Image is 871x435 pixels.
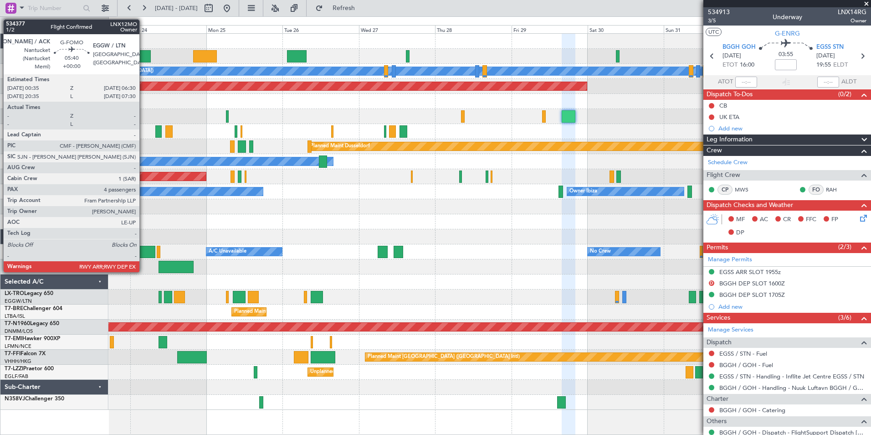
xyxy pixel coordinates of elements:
[719,384,866,392] a: BGGH / GOH - Handling - Nuuk Luftavn BGGH / GOH
[708,17,730,25] span: 3/5
[775,29,800,38] span: G-ENRG
[719,406,785,414] a: BGGH / GOH - Catering
[5,162,32,169] a: EGGW/LTN
[588,25,664,33] div: Sat 30
[5,201,26,206] span: M-OUSE
[735,186,755,194] a: MWS
[707,135,753,145] span: Leg Information
[5,358,31,365] a: VHHH/HKG
[311,1,366,16] button: Refresh
[5,140,26,146] span: G-GAAL
[24,22,96,28] span: All Aircraft
[735,77,757,88] input: --:--
[707,200,793,211] span: Dispatch Checks and Weather
[310,365,460,379] div: Unplanned Maint [GEOGRAPHIC_DATA] ([GEOGRAPHIC_DATA])
[5,223,28,229] a: EGLF/FAB
[717,185,733,195] div: CP
[707,145,722,156] span: Crew
[5,171,57,176] a: G-SIRSCitation Excel
[5,155,75,161] a: G-LEAXCessna Citation XLS
[838,313,851,322] span: (3/6)
[719,113,739,121] div: UK ETA
[5,246,57,251] a: CS-DOUGlobal 6500
[5,117,29,124] a: EGSS/STN
[5,57,32,64] a: EGGW/LTN
[719,280,785,287] div: BGGH DEP SLOT 1600Z
[816,43,844,52] span: EGSS STN
[5,396,25,402] span: N358VJ
[718,78,733,87] span: ATOT
[5,366,54,372] a: T7-LZZIPraetor 600
[155,4,198,12] span: [DATE] - [DATE]
[664,25,740,33] div: Sun 31
[28,1,80,15] input: Trip Number
[5,147,32,154] a: EGGW/LTN
[5,306,23,311] span: T7-BRE
[718,124,866,132] div: Add new
[5,351,20,357] span: T7-FFI
[5,125,26,131] span: G-GARE
[719,350,767,357] a: EGSS / STN - Fuel
[719,361,773,369] a: BGGH / GOH - Fuel
[706,28,722,36] button: UTC
[833,61,848,70] span: ELDT
[5,313,25,320] a: LTBA/ISL
[5,80,55,86] a: G-KGKGLegacy 600
[5,155,24,161] span: G-LEAX
[5,253,28,259] a: LFPB/LBG
[5,216,66,221] a: G-VNORChallenger 650
[512,25,588,33] div: Fri 29
[5,291,24,296] span: LX-TRO
[779,50,793,59] span: 03:55
[736,228,744,238] span: DP
[5,366,23,372] span: T7-LZZI
[10,18,99,32] button: All Aircraft
[707,170,740,181] span: Flight Crew
[5,95,53,101] a: G-SPCYLegacy 650
[5,125,80,131] a: G-GARECessna Citation XLS+
[5,268,28,274] a: LFPB/LBG
[708,7,730,17] span: 534913
[707,313,730,323] span: Services
[707,89,753,100] span: Dispatch To-Dos
[206,25,282,33] div: Mon 25
[773,12,802,22] div: Underway
[5,351,46,357] a: T7-FFIFalcon 7X
[5,65,24,71] span: G-LEGC
[209,245,246,259] div: A/C Unavailable
[310,140,370,153] div: Planned Maint Dusseldorf
[718,303,866,311] div: Add new
[368,350,520,364] div: Planned Maint [GEOGRAPHIC_DATA] ([GEOGRAPHIC_DATA] Intl)
[5,207,31,214] a: LFMD/CEQ
[719,373,864,380] a: EGSS / STN - Handling - Inflite Jet Centre EGSS / STN
[5,321,30,326] span: T7-N1960
[5,110,56,116] a: G-ENRGPraetor 600
[435,25,511,33] div: Thu 28
[816,52,835,61] span: [DATE]
[5,110,26,116] span: G-ENRG
[5,50,59,56] a: G-FOMOGlobal 6000
[5,95,24,101] span: G-SPCY
[707,243,728,253] span: Permits
[5,171,22,176] span: G-SIRS
[5,177,28,184] a: EGLF/FAB
[709,280,714,286] button: D
[708,158,748,167] a: Schedule Crew
[5,306,62,311] a: T7-BREChallenger 604
[708,255,752,264] a: Manage Permits
[5,201,71,206] a: M-OUSECitation Mustang
[130,25,206,33] div: Sun 24
[5,65,53,71] a: G-LEGCLegacy 600
[325,5,363,11] span: Refresh
[5,216,27,221] span: G-VNOR
[722,52,741,61] span: [DATE]
[5,291,53,296] a: LX-TROLegacy 650
[831,215,838,224] span: FP
[5,343,31,350] a: LFMN/NCE
[5,192,32,199] a: EGGW/LTN
[234,305,344,319] div: Planned Maint Warsaw ([GEOGRAPHIC_DATA])
[5,321,59,326] a: T7-N1960Legacy 650
[760,215,768,224] span: AC
[5,132,32,139] a: EGNR/CEG
[838,7,866,17] span: LNX14RG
